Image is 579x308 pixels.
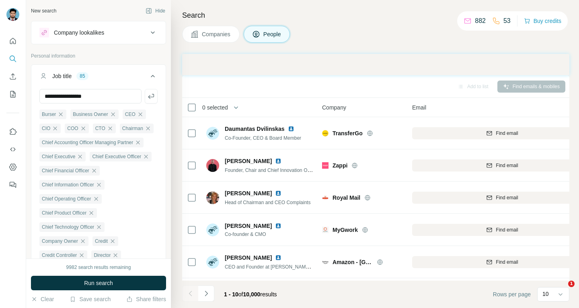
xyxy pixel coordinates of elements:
span: Find email [496,194,518,201]
span: Find email [496,162,518,169]
span: COO [67,125,78,132]
button: Search [6,52,19,66]
button: Job title85 [31,66,166,89]
button: Navigate to next page [198,285,214,302]
p: 882 [475,16,486,26]
button: Share filters [126,295,166,303]
span: [PERSON_NAME] [225,189,272,197]
button: Buy credits [524,15,561,27]
span: 1 [568,281,575,287]
span: CEO and Founder at [PERSON_NAME] Spring [225,263,326,270]
p: Personal information [31,52,166,60]
span: Royal Mail [333,194,360,202]
img: Avatar [206,223,219,236]
span: 1 - 10 [224,291,238,298]
img: Avatar [206,191,219,204]
p: 10 [542,290,549,298]
span: People [263,30,282,38]
span: of [238,291,243,298]
button: Run search [31,276,166,290]
button: Enrich CSV [6,69,19,84]
button: Clear [31,295,54,303]
span: Company [322,103,346,112]
span: 0 selected [202,103,228,112]
span: Co-Founder, CEO & Board Member [225,135,301,141]
span: results [224,291,277,298]
span: CTO [95,125,105,132]
img: LinkedIn logo [275,254,281,261]
span: Run search [84,279,113,287]
button: My lists [6,87,19,101]
img: LinkedIn logo [288,126,294,132]
span: Chief Technology Officer [42,223,94,231]
span: Credit [95,238,108,245]
img: LinkedIn logo [275,190,281,196]
img: Logo of Amazon - UK [322,259,329,265]
span: Director [94,252,111,259]
span: Chief Executive Officer [92,153,141,160]
button: Company lookalikes [31,23,166,42]
span: Chairman [122,125,143,132]
img: Avatar [206,127,219,140]
span: Amazon - [GEOGRAPHIC_DATA] [333,258,373,266]
img: Logo of TransferGo [322,130,329,136]
span: Chief Operating Officer [42,195,91,203]
span: Burser [42,111,56,118]
span: Email [412,103,426,112]
span: Companies [202,30,231,38]
button: Dashboard [6,160,19,174]
h4: Search [182,10,569,21]
img: Avatar [206,256,219,269]
img: Logo of Zappi [322,162,329,169]
span: Find email [496,226,518,234]
img: LinkedIn logo [275,158,281,164]
div: Job title [52,72,72,80]
span: Zappi [333,161,347,170]
div: New search [31,7,56,14]
span: CIO [42,125,50,132]
img: Logo of Royal Mail [322,194,329,201]
img: Logo of MyGwork [322,227,329,233]
button: Hide [140,5,171,17]
span: 10,000 [243,291,261,298]
iframe: Intercom live chat [552,281,571,300]
button: Use Surfe on LinkedIn [6,124,19,139]
span: Rows per page [493,290,531,298]
span: MyGwork [333,226,358,234]
div: Company lookalikes [54,29,104,37]
span: Chief Executive [42,153,75,160]
img: Avatar [6,8,19,21]
button: Save search [70,295,111,303]
button: Feedback [6,178,19,192]
span: Find email [496,258,518,266]
button: Use Surfe API [6,142,19,157]
span: TransferGo [333,129,363,137]
iframe: Banner [182,54,569,75]
button: Quick start [6,34,19,48]
span: Credit Controller [42,252,77,259]
span: Company Owner [42,238,78,245]
span: Head of Chairman and CEO Complaints [225,200,310,205]
img: LinkedIn logo [275,223,281,229]
span: Chief Information Officer [42,181,94,188]
img: Avatar [206,159,219,172]
span: Founder, Chair and Chief Innovation Officer [225,167,318,173]
span: CEO [125,111,136,118]
span: Find email [496,130,518,137]
span: Daumantas Dvilinskas [225,125,285,133]
div: 85 [76,72,88,80]
span: [PERSON_NAME] [225,157,272,165]
span: Co-founder & CMO [225,231,285,238]
span: Chief Product Officer [42,209,86,217]
span: [PERSON_NAME] [225,254,272,262]
span: Chief Financial Officer [42,167,89,174]
span: Chief Accounting Officer Managing Partner [42,139,133,146]
span: [PERSON_NAME] [225,222,272,230]
div: 9982 search results remaining [66,264,131,271]
p: 53 [503,16,511,26]
span: Business Owner [73,111,108,118]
